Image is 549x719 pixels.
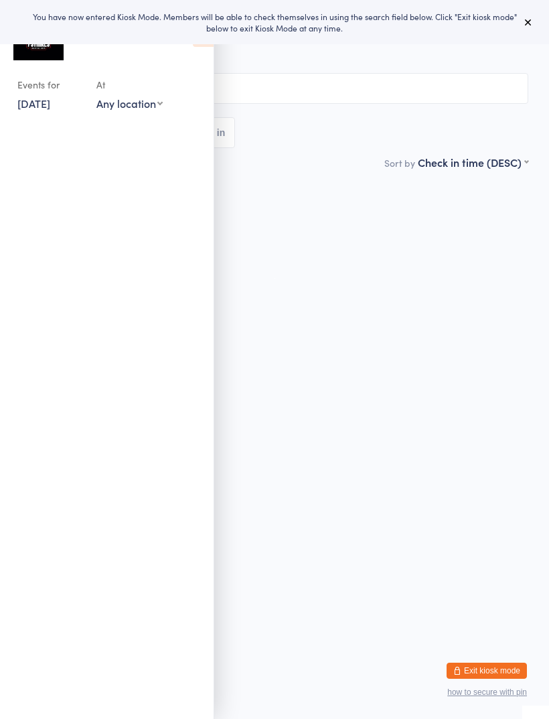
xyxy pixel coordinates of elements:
h2: Check-in [21,34,528,56]
label: Sort by [384,156,415,170]
button: Exit kiosk mode [447,663,527,679]
div: Any location [96,96,163,111]
div: Check in time (DESC) [418,155,528,170]
input: Search [21,73,528,104]
a: [DATE] [17,96,50,111]
div: At [96,74,163,96]
div: You have now entered Kiosk Mode. Members will be able to check themselves in using the search fie... [21,11,528,34]
div: Events for [17,74,83,96]
button: how to secure with pin [447,688,527,697]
